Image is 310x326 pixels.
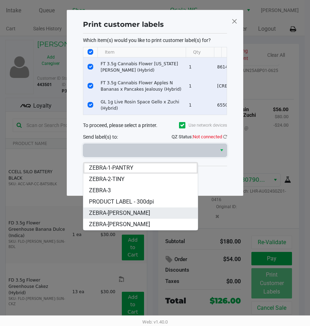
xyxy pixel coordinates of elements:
th: Item [97,47,186,58]
td: FT 3.5g Cannabis Flower [US_STATE][PERSON_NAME] (Hybrid) [97,58,186,77]
input: Select All Rows [88,49,93,55]
div: Data table [83,47,227,115]
span: ZEBRA-[PERSON_NAME] [89,220,150,229]
input: Select Row [88,83,93,89]
span: ZEBRA-3 [89,186,111,195]
span: QZ Status: [172,134,227,139]
td: FT 3.5g Cannabis Flower Apples N Bananas x Pancakes Jealousy (Hybrid) [97,77,186,96]
span: Web: v1.40.0 [142,319,168,325]
td: [CREDIT_CARD_NUMBER] [214,77,278,96]
th: Package [214,47,278,58]
label: Use network devices [179,122,227,128]
td: 1 [186,77,214,96]
td: GL 1g Live Rosin Space Gello x Zuchi (Hybrid) [97,96,186,115]
span: ZEBRA-2-TINY [89,175,125,183]
td: 1 [186,96,214,115]
h1: Print customer labels [83,19,164,30]
p: Which item(s) would you like to print customer label(s) for? [83,37,227,43]
span: Send label(s) to: [83,134,118,140]
input: Select Row [88,64,93,70]
td: 6550068807904947 [214,96,278,115]
input: Select Row [88,102,93,108]
span: ZEBRA-1-PANTRY [89,164,133,172]
th: Qty [186,47,214,58]
td: 8614875885892710 [214,58,278,77]
button: Select [216,144,227,157]
span: Not connected [193,134,222,139]
span: ZEBRA-[PERSON_NAME] [89,209,150,217]
span: PRODUCT LABEL - 300dpi [89,198,154,206]
td: 1 [186,58,214,77]
span: To proceed, please select a printer. [83,122,157,128]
